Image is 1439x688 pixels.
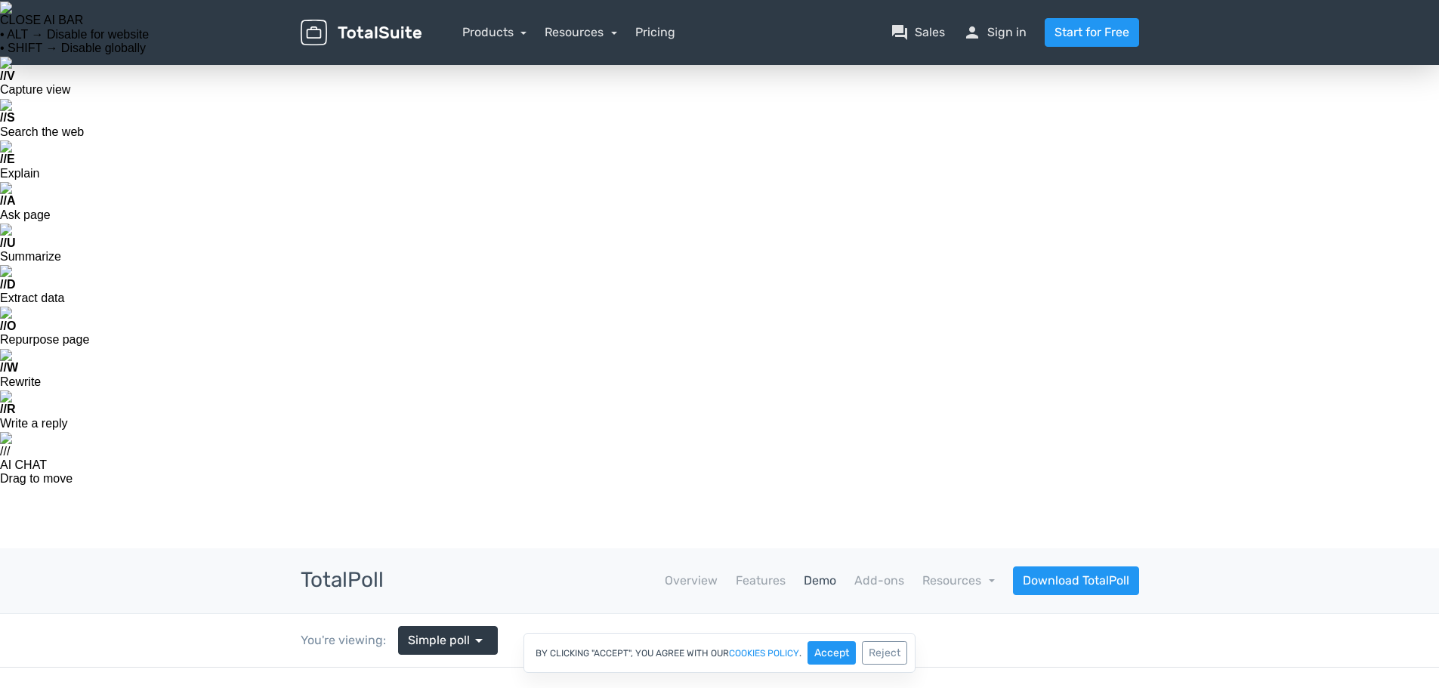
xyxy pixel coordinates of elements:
a: Add-ons [854,572,904,590]
span: Simple poll [408,631,470,649]
a: Overview [665,572,718,590]
span: arrow_drop_down [470,631,488,649]
div: By clicking "Accept", you agree with our . [523,633,916,673]
a: Demo [804,572,836,590]
button: Reject [862,641,907,665]
a: Resources [922,573,995,588]
button: Accept [808,641,856,665]
div: You're viewing: [301,631,398,649]
h3: TotalPoll [301,569,384,592]
a: Download TotalPoll [1013,566,1139,595]
a: cookies policy [729,649,799,658]
a: Features [736,572,786,590]
a: Simple poll arrow_drop_down [398,626,498,655]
